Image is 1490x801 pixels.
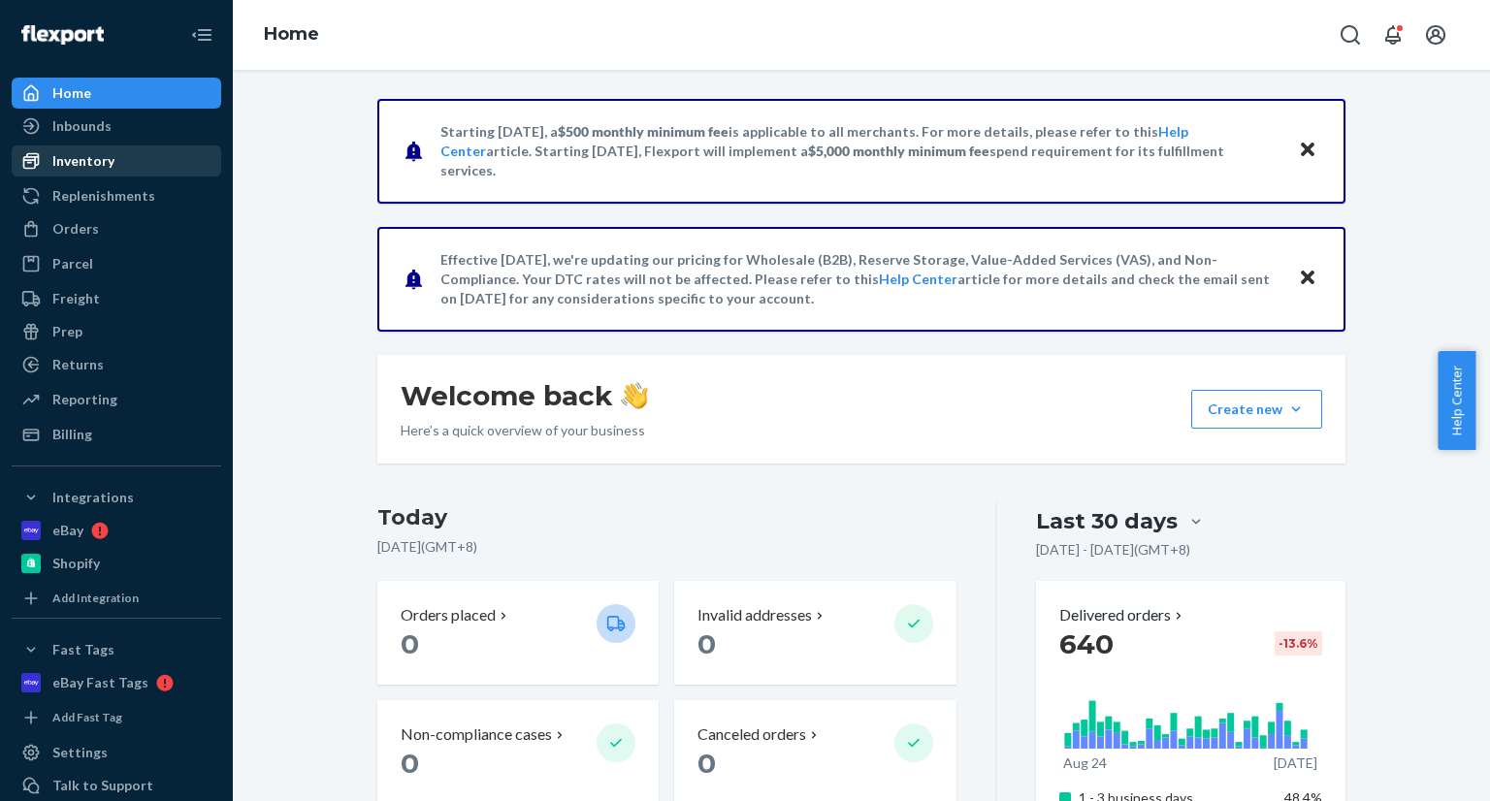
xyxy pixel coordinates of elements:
a: eBay [12,515,221,546]
h3: Today [377,502,956,533]
div: Orders [52,219,99,239]
div: Inbounds [52,116,112,136]
a: Add Integration [12,587,221,610]
a: Home [264,23,319,45]
a: Replenishments [12,180,221,211]
div: Add Integration [52,590,139,606]
button: Create new [1191,390,1322,429]
p: [DATE] ( GMT+8 ) [377,537,956,557]
img: hand-wave emoji [621,382,648,409]
a: Orders [12,213,221,244]
div: Integrations [52,488,134,507]
a: Inbounds [12,111,221,142]
p: Aug 24 [1063,753,1107,773]
p: Effective [DATE], we're updating our pricing for Wholesale (B2B), Reserve Storage, Value-Added Se... [440,250,1279,308]
div: Billing [52,425,92,444]
a: Billing [12,419,221,450]
a: Reporting [12,384,221,415]
button: Close [1295,137,1320,165]
div: Returns [52,355,104,374]
div: Talk to Support [52,776,153,795]
img: Flexport logo [21,25,104,45]
p: Canceled orders [697,723,806,746]
span: $5,000 monthly minimum fee [808,143,989,159]
button: Orders placed 0 [377,581,659,685]
div: -13.6 % [1275,631,1322,656]
span: $500 monthly minimum fee [558,123,729,140]
div: Last 30 days [1036,506,1178,536]
div: Freight [52,289,100,308]
a: Talk to Support [12,770,221,801]
p: Starting [DATE], a is applicable to all merchants. For more details, please refer to this article... [440,122,1279,180]
a: Help Center [879,271,957,287]
a: eBay Fast Tags [12,667,221,698]
div: Inventory [52,151,114,171]
h1: Welcome back [401,378,648,413]
button: Close [1295,265,1320,293]
div: Reporting [52,390,117,409]
button: Invalid addresses 0 [674,581,956,685]
button: Delivered orders [1059,604,1186,626]
p: Orders placed [401,604,496,626]
div: Add Fast Tag [52,709,122,725]
button: Open notifications [1374,16,1412,54]
div: Settings [52,743,108,762]
a: Freight [12,283,221,314]
div: eBay [52,521,83,540]
a: Parcel [12,248,221,279]
span: 0 [697,747,716,780]
a: Add Fast Tag [12,706,221,729]
div: Prep [52,322,82,341]
div: Parcel [52,254,93,273]
a: Prep [12,316,221,347]
button: Integrations [12,482,221,513]
span: 0 [697,627,716,660]
a: Shopify [12,548,221,579]
span: 640 [1059,627,1114,660]
a: Settings [12,737,221,768]
ol: breadcrumbs [248,7,335,63]
button: Fast Tags [12,634,221,665]
div: eBay Fast Tags [52,673,148,692]
p: Non-compliance cases [401,723,552,746]
p: [DATE] - [DATE] ( GMT+8 ) [1036,540,1190,560]
div: Fast Tags [52,640,114,659]
a: Home [12,78,221,109]
p: Here’s a quick overview of your business [401,421,648,440]
div: Replenishments [52,186,155,206]
p: [DATE] [1274,753,1317,773]
p: Invalid addresses [697,604,812,626]
a: Inventory [12,145,221,176]
button: Open account menu [1416,16,1455,54]
button: Open Search Box [1331,16,1370,54]
span: 0 [401,627,419,660]
span: 0 [401,747,419,780]
button: Help Center [1438,351,1475,450]
div: Home [52,83,91,103]
a: Returns [12,349,221,380]
div: Shopify [52,554,100,573]
button: Close Navigation [182,16,221,54]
